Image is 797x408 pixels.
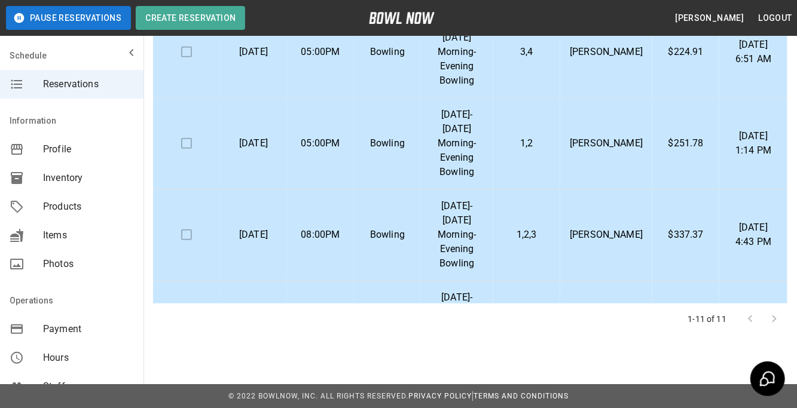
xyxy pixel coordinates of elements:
[43,171,134,185] span: Inventory
[662,136,710,151] p: $251.78
[729,38,778,66] p: [DATE] 6:51 AM
[43,142,134,157] span: Profile
[729,129,778,158] p: [DATE] 1:14 PM
[408,392,472,400] a: Privacy Policy
[364,228,411,242] p: Bowling
[43,322,134,336] span: Payment
[228,392,408,400] span: © 2022 BowlNow, Inc. All Rights Reserved.
[570,45,643,59] p: [PERSON_NAME]
[662,45,710,59] p: $224.91
[364,45,411,59] p: Bowling
[136,6,245,30] button: Create Reservation
[43,351,134,365] span: Hours
[688,313,727,325] p: 1-11 of 11
[430,290,484,362] p: [DATE]-[DATE] Morning-Evening Bowling
[369,12,435,24] img: logo
[670,7,749,29] button: [PERSON_NAME]
[230,45,277,59] p: [DATE]
[364,136,411,151] p: Bowling
[43,228,134,243] span: Items
[230,136,277,151] p: [DATE]
[430,199,484,271] p: [DATE]-[DATE] Morning-Evening Bowling
[430,16,484,88] p: [DATE]-[DATE] Morning-Evening Bowling
[43,200,134,214] span: Products
[570,136,643,151] p: [PERSON_NAME]
[474,392,569,400] a: Terms and Conditions
[503,136,551,151] p: 1,2
[503,228,551,242] p: 1,2,3
[570,228,643,242] p: [PERSON_NAME]
[6,6,131,30] button: Pause Reservations
[43,257,134,271] span: Photos
[729,220,778,249] p: [DATE] 4:43 PM
[430,108,484,179] p: [DATE]-[DATE] Morning-Evening Bowling
[754,7,797,29] button: Logout
[230,228,277,242] p: [DATE]
[662,228,710,242] p: $337.37
[43,379,134,394] span: Staff
[297,45,344,59] p: 05:00PM
[503,45,551,59] p: 3,4
[297,136,344,151] p: 05:00PM
[43,77,134,91] span: Reservations
[297,228,344,242] p: 08:00PM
